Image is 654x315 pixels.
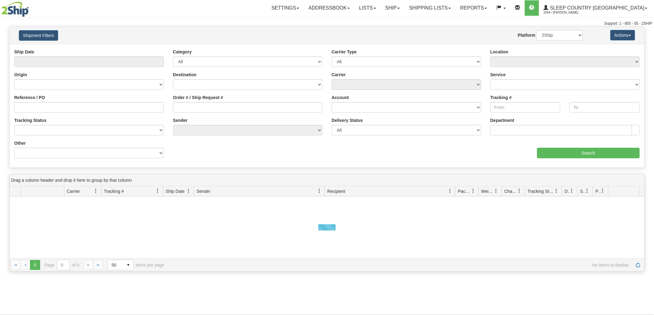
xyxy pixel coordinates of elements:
[490,49,508,55] label: Location
[332,117,363,123] label: Delivery Status
[197,188,210,194] span: Sender
[67,188,80,194] span: Carrier
[112,262,120,268] span: 50
[304,0,355,16] a: Addressbook
[551,186,562,196] a: Tracking Status filter column settings
[314,186,325,196] a: Sender filter column settings
[490,102,561,113] input: From
[381,0,405,16] a: Ship
[582,186,593,196] a: Shipment Issues filter column settings
[539,0,652,16] a: Sleep Country [GEOGRAPHIC_DATA] 2044 / [PERSON_NAME]
[108,260,134,270] span: Page sizes drop down
[152,186,163,196] a: Tracking # filter column settings
[173,49,192,55] label: Category
[458,188,471,194] span: Packages
[570,102,640,113] input: To
[580,188,585,194] span: Shipment Issues
[267,0,304,16] a: Settings
[468,186,478,196] a: Packages filter column settings
[14,49,34,55] label: Ship Date
[405,0,456,16] a: Shipping lists
[596,188,601,194] span: Pickup Status
[14,117,46,123] label: Tracking Status
[610,30,635,40] button: Actions
[332,49,357,55] label: Carrier Type
[491,186,502,196] a: Weight filter column settings
[633,260,643,270] a: Refresh
[456,0,492,16] a: Reports
[355,0,380,16] a: Lists
[504,188,517,194] span: Charge
[173,94,223,101] label: Order # / Ship Request #
[490,117,515,123] label: Department
[490,72,506,78] label: Service
[104,188,124,194] span: Tracking #
[173,263,629,267] span: No items to display
[166,188,185,194] span: Ship Date
[544,10,590,16] span: 2044 / [PERSON_NAME]
[332,72,346,78] label: Carrier
[490,94,512,101] label: Tracking #
[30,260,40,270] span: Page 0
[14,94,45,101] label: Reference / PO
[528,188,554,194] span: Tracking Status
[327,188,345,194] span: Recipient
[537,148,640,158] input: Search
[19,30,58,41] button: Shipment Filters
[14,72,27,78] label: Origin
[514,186,525,196] a: Charge filter column settings
[445,186,455,196] a: Recipient filter column settings
[2,21,652,26] div: Support: 1 - 855 - 55 - 2SHIP
[2,2,29,17] img: logo2044.jpg
[598,186,608,196] a: Pickup Status filter column settings
[108,260,164,270] span: items per page
[481,188,494,194] span: Weight
[183,186,194,196] a: Ship Date filter column settings
[518,32,536,38] label: Platform
[173,117,188,123] label: Sender
[14,140,26,146] label: Other
[45,260,79,270] span: Page of 0
[549,5,644,10] span: Sleep Country [GEOGRAPHIC_DATA]
[123,260,133,270] span: select
[565,188,570,194] span: Delivery Status
[567,186,577,196] a: Delivery Status filter column settings
[91,186,101,196] a: Carrier filter column settings
[332,94,349,101] label: Account
[173,72,197,78] label: Destination
[10,174,644,186] div: grid grouping header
